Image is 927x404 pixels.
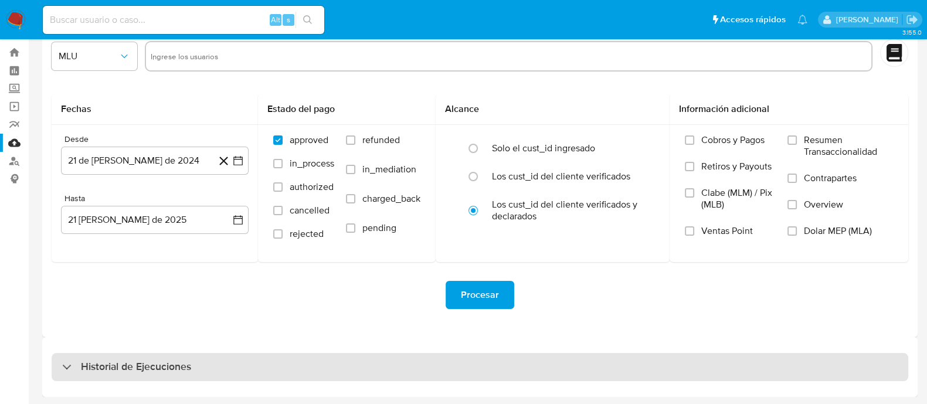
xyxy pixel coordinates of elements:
[797,15,807,25] a: Notificaciones
[287,14,290,25] span: s
[720,13,786,26] span: Accesos rápidos
[296,12,320,28] button: search-icon
[902,28,921,37] span: 3.155.0
[906,13,918,26] a: Salir
[43,12,324,28] input: Buscar usuario o caso...
[836,14,902,25] p: martin.degiuli@mercadolibre.com
[271,14,280,25] span: Alt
